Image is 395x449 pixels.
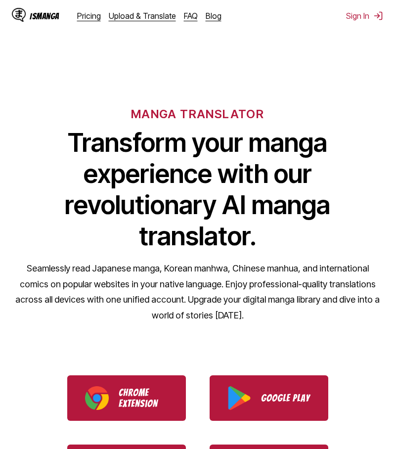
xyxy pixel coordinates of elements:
[227,386,251,410] img: Google Play logo
[206,11,221,21] a: Blog
[12,8,77,24] a: IsManga LogoIsManga
[12,8,26,22] img: IsManga Logo
[12,261,383,323] p: Seamlessly read Japanese manga, Korean manhwa, Chinese manhua, and international comics on popula...
[346,11,383,21] button: Sign In
[261,393,310,404] p: Google Play
[77,11,101,21] a: Pricing
[210,375,328,421] a: Download IsManga from Google Play
[373,11,383,21] img: Sign out
[12,127,383,252] h1: Transform your manga experience with our revolutionary AI manga translator.
[30,11,59,21] div: IsManga
[85,386,109,410] img: Chrome logo
[67,375,186,421] a: Download IsManga Chrome Extension
[119,387,168,409] p: Chrome Extension
[131,107,264,121] h6: MANGA TRANSLATOR
[109,11,176,21] a: Upload & Translate
[184,11,198,21] a: FAQ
